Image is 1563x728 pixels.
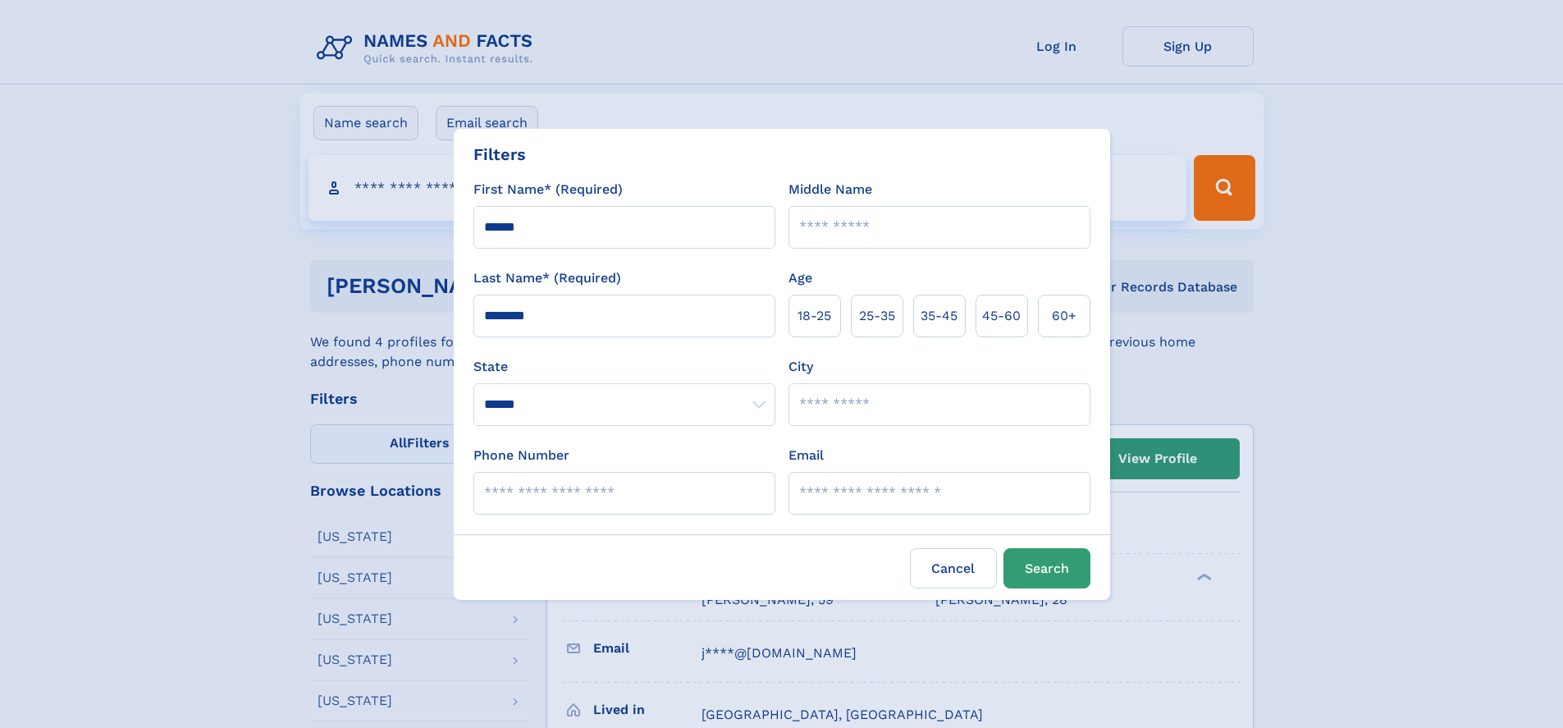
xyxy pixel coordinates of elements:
[921,306,957,326] span: 35‑45
[788,268,812,288] label: Age
[1052,306,1076,326] span: 60+
[859,306,895,326] span: 25‑35
[797,306,831,326] span: 18‑25
[473,142,526,167] div: Filters
[473,268,621,288] label: Last Name* (Required)
[473,446,569,465] label: Phone Number
[788,357,813,377] label: City
[473,180,623,199] label: First Name* (Required)
[982,306,1021,326] span: 45‑60
[788,446,824,465] label: Email
[788,180,872,199] label: Middle Name
[910,548,997,588] label: Cancel
[473,357,775,377] label: State
[1003,548,1090,588] button: Search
